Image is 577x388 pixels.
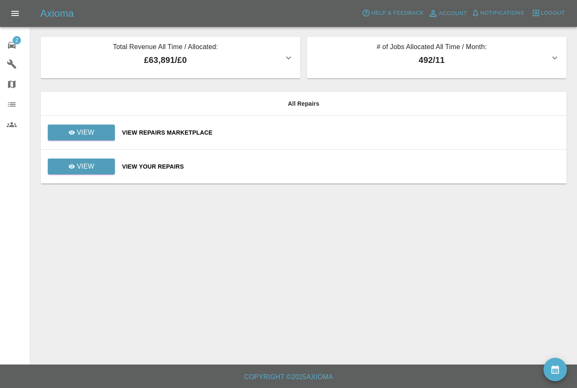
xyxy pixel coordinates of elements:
[371,8,424,18] span: Help & Feedback
[122,128,560,137] a: View Repairs Marketplace
[7,371,570,383] h6: Copyright © 2025 Axioma
[469,7,526,20] button: Notifications
[77,128,94,138] p: View
[48,125,115,141] a: View
[426,7,469,20] a: Account
[439,9,467,18] span: Account
[47,54,283,66] p: £63,891 / £0
[360,7,426,20] button: Help & Feedback
[13,36,21,44] span: 2
[41,92,567,116] th: All Repairs
[530,7,567,20] button: Logout
[541,8,565,18] span: Logout
[47,42,283,54] p: Total Revenue All Time / Allocated:
[77,161,94,172] p: View
[5,3,25,23] button: Open drawer
[481,8,524,18] span: Notifications
[48,159,115,174] a: View
[47,129,115,135] a: View
[47,163,115,169] a: View
[40,7,74,20] h5: Axioma
[543,358,567,381] button: availability
[314,54,550,66] p: 492 / 11
[41,37,300,78] button: Total Revenue All Time / Allocated:£63,891/£0
[307,37,567,78] button: # of Jobs Allocated All Time / Month:492/11
[314,42,550,54] p: # of Jobs Allocated All Time / Month:
[122,162,560,171] a: View Your Repairs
